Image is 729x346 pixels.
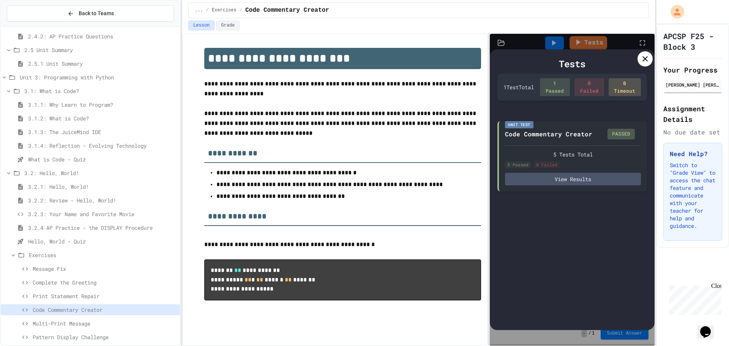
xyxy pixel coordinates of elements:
button: View Results [505,173,641,185]
div: 0 Failed [574,78,604,96]
span: Print Statement Repair [33,292,177,300]
span: 3.1.3: The JuiceMind IDE [28,128,177,136]
span: 3.2.2: Review - Hello, World! [28,196,177,204]
div: 0 Timeout [609,78,641,96]
div: 0 Failed [534,161,560,169]
div: My Account [663,3,686,21]
span: 3.2.4 AP Practice - the DISPLAY Procedure [28,224,177,232]
span: 3.1: What is Code? [24,87,177,95]
div: 1 Test Total [503,83,534,91]
span: 2.4.2: AP Practice Questions [28,32,177,40]
div: Unit Test [505,121,533,128]
span: 3.1.1: Why Learn to Program? [28,101,177,109]
span: / [240,7,242,13]
p: Switch to "Grade View" to access the chat feature and communicate with your teacher for help and ... [670,161,716,230]
button: Grade [216,21,240,30]
div: 5 Passed [505,161,531,169]
span: / [206,7,209,13]
span: 2.5.1 Unit Summary [28,60,177,68]
div: 1 Passed [540,78,570,96]
div: Chat with us now!Close [3,3,52,48]
span: 3.2: Hello, World! [24,169,177,177]
h2: Assignment Details [663,103,722,125]
div: 5 Tests Total [505,150,641,158]
span: Hello, World - Quiz [28,237,177,245]
button: Lesson [188,21,215,30]
button: Back to Teams [7,5,174,22]
div: Code Commentary Creator [505,130,592,139]
span: ... [195,7,203,13]
span: 3.1.4: Reflection - Evolving Technology [28,142,177,150]
span: Complete the Greeting [33,278,177,286]
h2: Your Progress [663,65,722,75]
span: Back to Teams [79,9,114,17]
span: Unit 3: Programming with Python [20,73,177,81]
h3: Need Help? [670,149,716,158]
iframe: chat widget [697,316,721,338]
div: No due date set [663,128,722,137]
span: Code Commentary Creator [33,306,177,314]
span: Message Fix [33,265,177,273]
h1: APCSP F25 - Block 3 [663,31,722,52]
div: PASSED [607,129,635,139]
span: 3.1.2: What is Code? [28,114,177,122]
span: 2.5 Unit Summary [24,46,177,54]
div: [PERSON_NAME] [PERSON_NAME] Alavudin [666,81,720,88]
span: Exercises [212,7,237,13]
span: 3.2.3: Your Name and Favorite Movie [28,210,177,218]
div: Tests [497,57,647,71]
span: Multi-Print Message [33,319,177,327]
iframe: chat widget [666,283,721,315]
span: What is Code - Quiz [28,155,177,163]
span: Code Commentary Creator [245,6,329,15]
span: 3.2.1: Hello, World! [28,183,177,191]
span: Pattern Display Challenge [33,333,177,341]
span: Exercises [29,251,177,259]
